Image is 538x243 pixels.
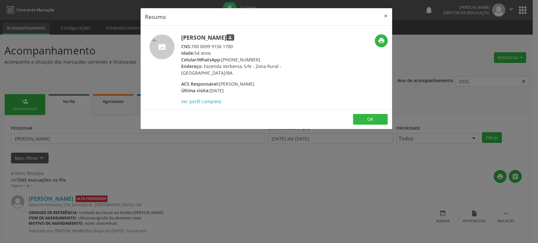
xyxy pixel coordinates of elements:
[378,37,385,44] i: print
[181,43,191,49] span: CNS:
[181,50,304,56] div: 54 anos
[181,34,304,41] h5: [PERSON_NAME]
[181,57,221,63] span: Celular/WhatsApp:
[375,34,388,47] button: print
[181,56,304,63] div: [PHONE_NUMBER]
[181,87,304,94] div: [DATE]
[145,13,166,21] h5: Resumo
[226,34,234,41] span: Responsável
[181,81,219,87] span: ACS Responsável:
[181,99,221,105] a: Ver perfil completo
[228,35,232,40] i: person
[353,114,388,125] button: OK
[149,34,175,59] img: accompaniment
[181,63,281,76] span: Fazenda Verbenia, S/N - Zona Rural - [GEOGRAPHIC_DATA]/BA
[379,8,392,24] button: Close
[181,50,194,56] span: Idade:
[181,81,304,87] div: [PERSON_NAME]
[181,88,210,93] span: Última visita:
[181,63,203,69] span: Endereço:
[181,43,304,50] div: 700 0099 9156 1700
